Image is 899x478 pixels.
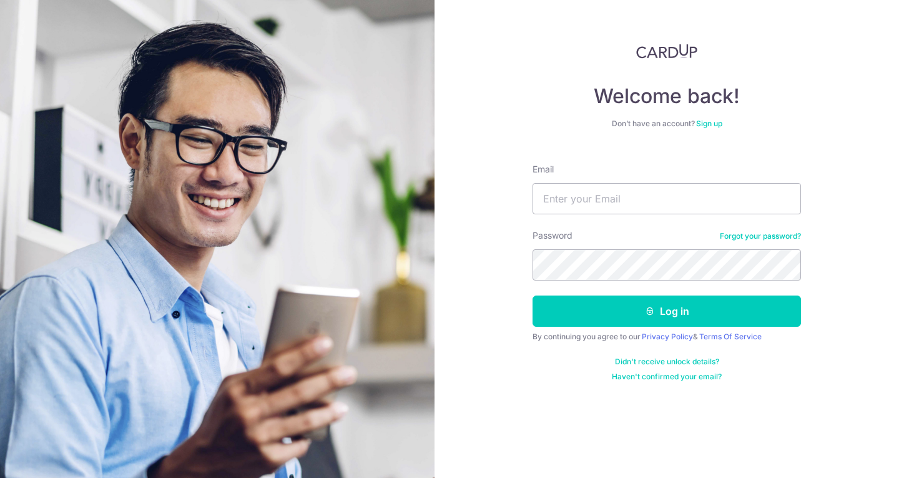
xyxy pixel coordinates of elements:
[636,44,697,59] img: CardUp Logo
[720,231,801,241] a: Forgot your password?
[533,163,554,176] label: Email
[533,119,801,129] div: Don’t have an account?
[533,229,572,242] label: Password
[533,332,801,342] div: By continuing you agree to our &
[533,183,801,214] input: Enter your Email
[642,332,693,341] a: Privacy Policy
[615,357,719,367] a: Didn't receive unlock details?
[612,372,722,382] a: Haven't confirmed your email?
[696,119,722,128] a: Sign up
[533,296,801,327] button: Log in
[699,332,762,341] a: Terms Of Service
[533,84,801,109] h4: Welcome back!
